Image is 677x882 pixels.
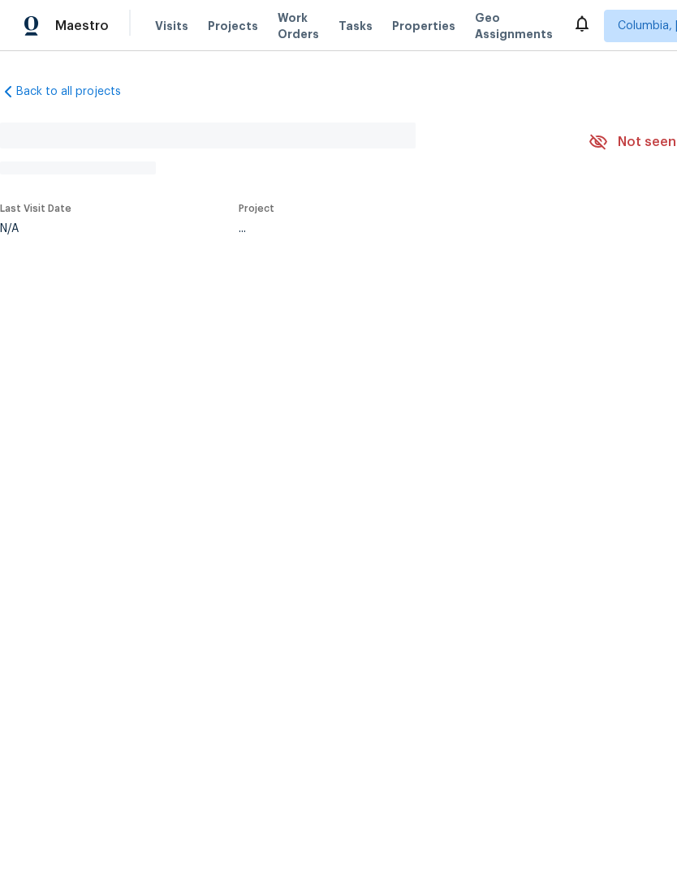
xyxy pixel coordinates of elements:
[392,18,455,34] span: Properties
[338,20,373,32] span: Tasks
[55,18,109,34] span: Maestro
[475,10,553,42] span: Geo Assignments
[208,18,258,34] span: Projects
[239,223,550,234] div: ...
[278,10,319,42] span: Work Orders
[239,204,274,213] span: Project
[155,18,188,34] span: Visits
